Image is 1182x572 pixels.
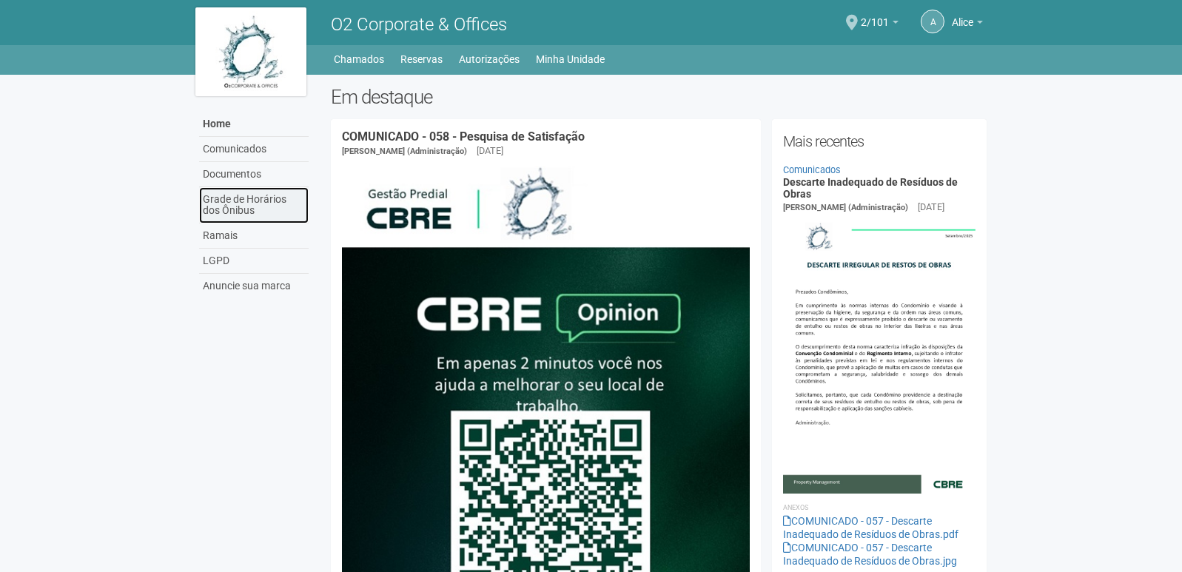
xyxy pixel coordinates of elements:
a: A [921,10,944,33]
a: Anuncie sua marca [199,274,309,298]
span: O2 Corporate & Offices [331,14,507,35]
a: COMUNICADO - 057 - Descarte Inadequado de Resíduos de Obras.jpg [783,542,957,567]
h2: Em destaque [331,86,987,108]
a: Documentos [199,162,309,187]
li: Anexos [783,501,976,514]
a: Ramais [199,223,309,249]
a: Minha Unidade [536,49,605,70]
div: [DATE] [477,144,503,158]
img: COMUNICADO%20-%20057%20-%20Descarte%20Inadequado%20de%20Res%C3%ADduos%20de%20Obras.jpg [783,215,976,493]
a: COMUNICADO - 057 - Descarte Inadequado de Resíduos de Obras.pdf [783,515,958,540]
span: 2/101 [861,2,889,28]
a: Grade de Horários dos Ônibus [199,187,309,223]
a: Descarte Inadequado de Resíduos de Obras [783,176,958,199]
span: [PERSON_NAME] (Administração) [783,203,908,212]
span: Alice [952,2,973,28]
a: LGPD [199,249,309,274]
a: Autorizações [459,49,520,70]
img: logo.jpg [195,7,306,96]
a: Home [199,112,309,137]
a: Comunicados [783,164,841,175]
a: Comunicados [199,137,309,162]
div: [DATE] [918,201,944,214]
h2: Mais recentes [783,130,976,152]
a: Chamados [334,49,384,70]
a: COMUNICADO - 058 - Pesquisa de Satisfação [342,129,585,144]
a: Reservas [400,49,443,70]
span: [PERSON_NAME] (Administração) [342,147,467,156]
a: Alice [952,18,983,30]
a: 2/101 [861,18,899,30]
